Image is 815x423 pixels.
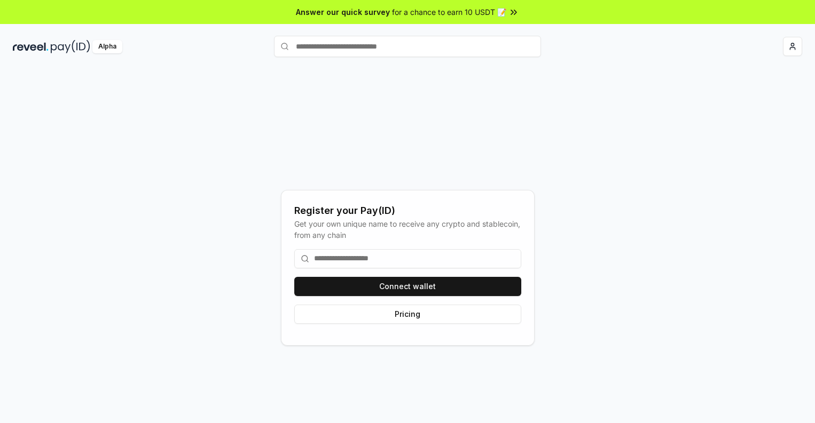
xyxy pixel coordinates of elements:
div: Alpha [92,40,122,53]
span: Answer our quick survey [296,6,390,18]
button: Pricing [294,305,521,324]
img: pay_id [51,40,90,53]
div: Get your own unique name to receive any crypto and stablecoin, from any chain [294,218,521,241]
div: Register your Pay(ID) [294,203,521,218]
span: for a chance to earn 10 USDT 📝 [392,6,506,18]
button: Connect wallet [294,277,521,296]
img: reveel_dark [13,40,49,53]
